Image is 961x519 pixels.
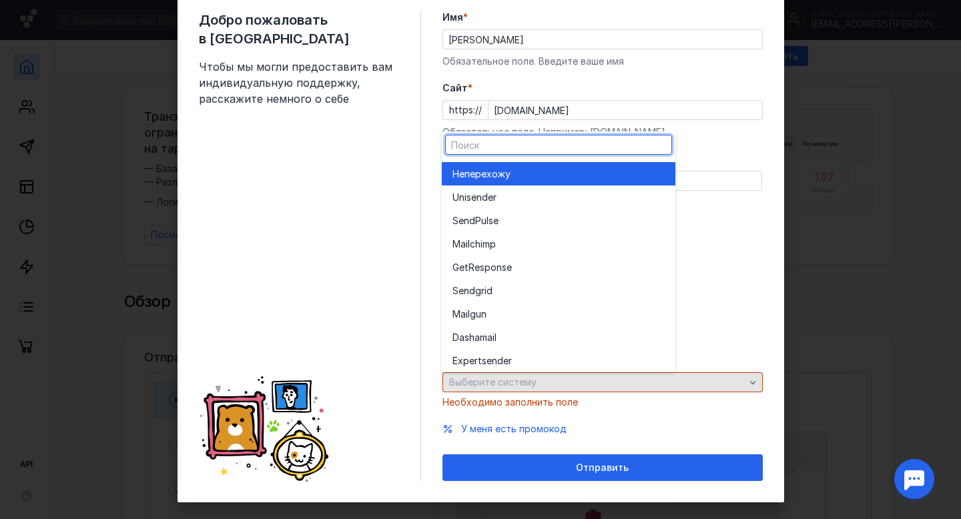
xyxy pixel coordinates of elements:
span: gun [470,308,487,321]
button: GetResponse [442,255,675,279]
span: Не [452,167,464,181]
div: Обязательное поле. Введите ваше имя [442,55,763,68]
span: перехожу [464,167,511,181]
span: e [493,214,499,227]
span: etResponse [459,261,512,274]
button: Sendgrid [442,279,675,302]
span: Unisende [452,191,493,204]
button: Unisender [442,185,675,209]
button: Mailgun [442,302,675,326]
button: Отправить [442,454,763,481]
button: SendPulse [442,209,675,232]
div: grid [442,159,675,372]
span: p [490,237,496,251]
span: Mail [452,308,470,321]
span: У меня есть промокод [461,423,567,434]
span: l [495,331,497,344]
span: Ex [452,354,463,368]
span: SendPuls [452,214,493,227]
span: Sendgr [452,284,485,298]
span: Чтобы мы могли предоставить вам индивидуальную поддержку, расскажите немного о себе [199,59,399,107]
span: Имя [442,11,463,24]
input: Поиск [446,135,671,154]
span: r [493,191,497,204]
span: id [485,284,493,298]
span: G [452,261,459,274]
span: pertsender [463,354,512,368]
button: У меня есть промокод [461,422,567,436]
span: Выберите систему [449,376,537,388]
div: Необходимо заполнить поле [442,396,763,409]
button: Expertsender [442,349,675,372]
button: Неперехожу [442,162,675,185]
button: Выберите систему [442,372,763,392]
button: Mailchimp [442,232,675,255]
button: Dashamail [442,326,675,349]
span: Отправить [576,462,629,474]
span: Cайт [442,81,468,95]
span: Dashamai [452,331,495,344]
span: Добро пожаловать в [GEOGRAPHIC_DATA] [199,11,399,48]
div: Обязательное поле. Например: [DOMAIN_NAME] [442,125,763,139]
span: Mailchim [452,237,490,251]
